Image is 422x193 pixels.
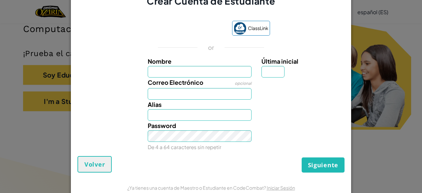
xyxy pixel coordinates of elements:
[248,23,268,33] span: ClassLink
[234,22,246,35] img: classlink-logo-small.png
[127,185,267,191] span: ¿Ya tienes una cuenta de Maestro o Estudiante en CodeCombat?
[148,79,203,86] span: Correo Electrónico
[308,161,338,169] span: Siguiente
[235,81,252,86] span: opcional
[84,160,105,168] span: Volver
[148,144,221,150] small: De 4 a 64 caracteres sin repetir
[149,21,229,36] iframe: Botón Iniciar sesión con Google
[261,57,298,65] span: Última inicial
[267,185,295,191] a: Iniciar Sesión
[208,44,214,51] p: or
[148,57,171,65] span: Nombre
[77,156,112,173] button: Volver
[148,122,176,129] span: Password
[302,157,345,173] button: Siguiente
[148,101,162,108] span: Alias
